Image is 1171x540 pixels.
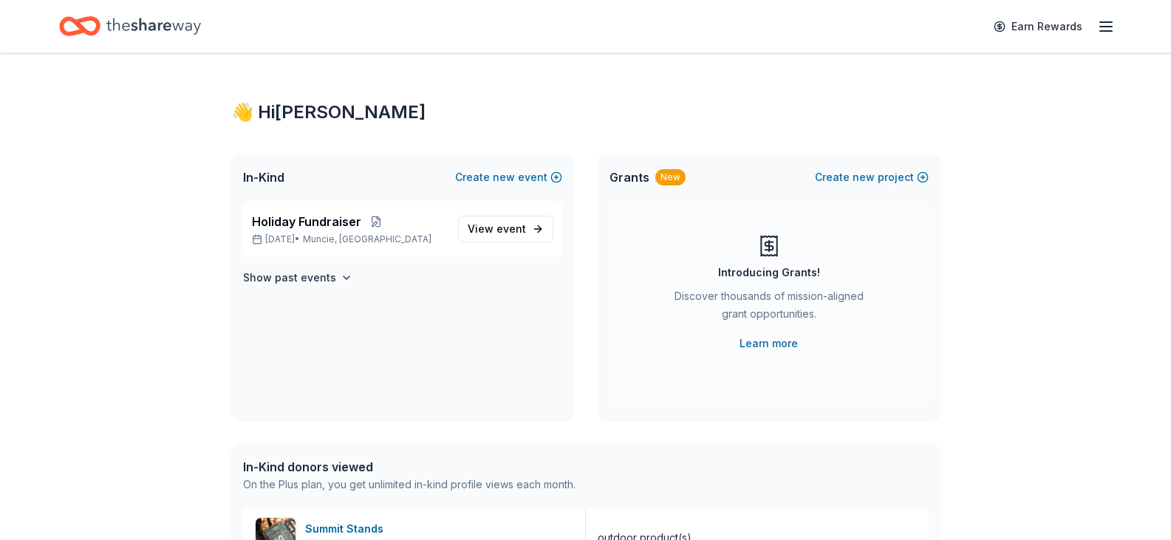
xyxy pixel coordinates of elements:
[610,168,649,186] span: Grants
[252,213,361,230] span: Holiday Fundraiser
[655,169,686,185] div: New
[59,9,201,44] a: Home
[303,233,431,245] span: Muncie, [GEOGRAPHIC_DATA]
[458,216,553,242] a: View event
[985,13,1091,40] a: Earn Rewards
[243,269,352,287] button: Show past events
[496,222,526,235] span: event
[740,335,798,352] a: Learn more
[243,168,284,186] span: In-Kind
[468,220,526,238] span: View
[853,168,875,186] span: new
[305,520,389,538] div: Summit Stands
[455,168,562,186] button: Createnewevent
[669,287,870,329] div: Discover thousands of mission-aligned grant opportunities.
[243,458,576,476] div: In-Kind donors viewed
[718,264,820,281] div: Introducing Grants!
[815,168,929,186] button: Createnewproject
[243,476,576,493] div: On the Plus plan, you get unlimited in-kind profile views each month.
[231,100,940,124] div: 👋 Hi [PERSON_NAME]
[493,168,515,186] span: new
[243,269,336,287] h4: Show past events
[252,233,446,245] p: [DATE] •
